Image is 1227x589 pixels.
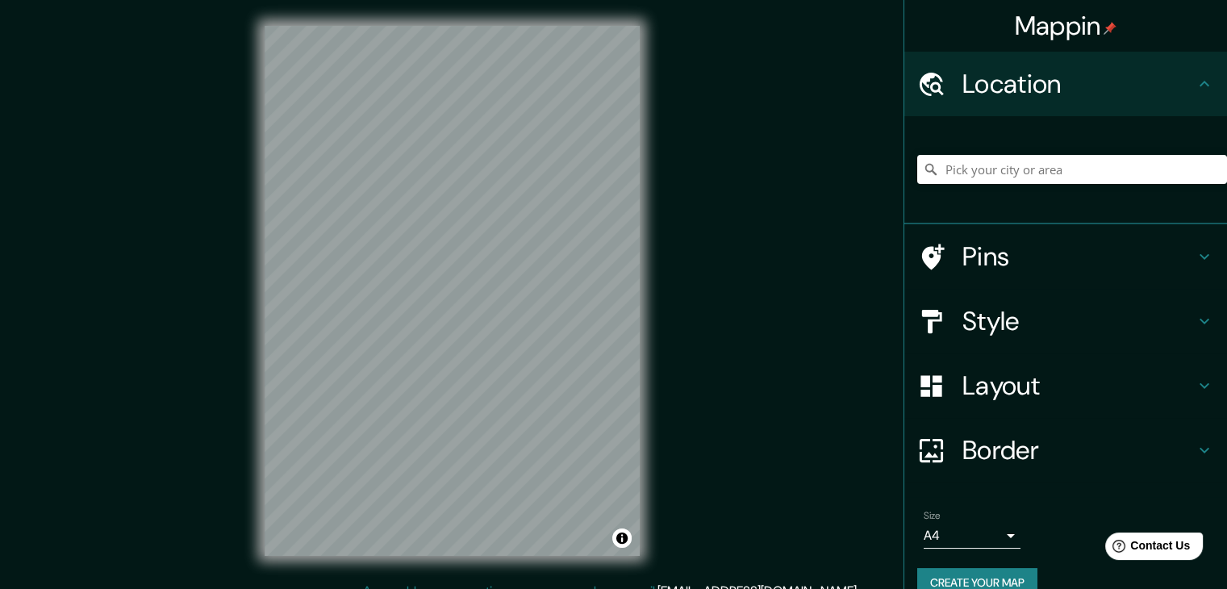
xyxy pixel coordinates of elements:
h4: Pins [962,240,1195,273]
iframe: Help widget launcher [1083,526,1209,571]
h4: Mappin [1015,10,1117,42]
canvas: Map [265,26,640,556]
div: Layout [904,353,1227,418]
button: Toggle attribution [612,528,632,548]
h4: Layout [962,370,1195,402]
img: pin-icon.png [1104,22,1116,35]
div: Location [904,52,1227,116]
h4: Border [962,434,1195,466]
div: Pins [904,224,1227,289]
div: Border [904,418,1227,482]
label: Size [924,509,941,523]
div: A4 [924,523,1020,549]
h4: Style [962,305,1195,337]
h4: Location [962,68,1195,100]
input: Pick your city or area [917,155,1227,184]
div: Style [904,289,1227,353]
